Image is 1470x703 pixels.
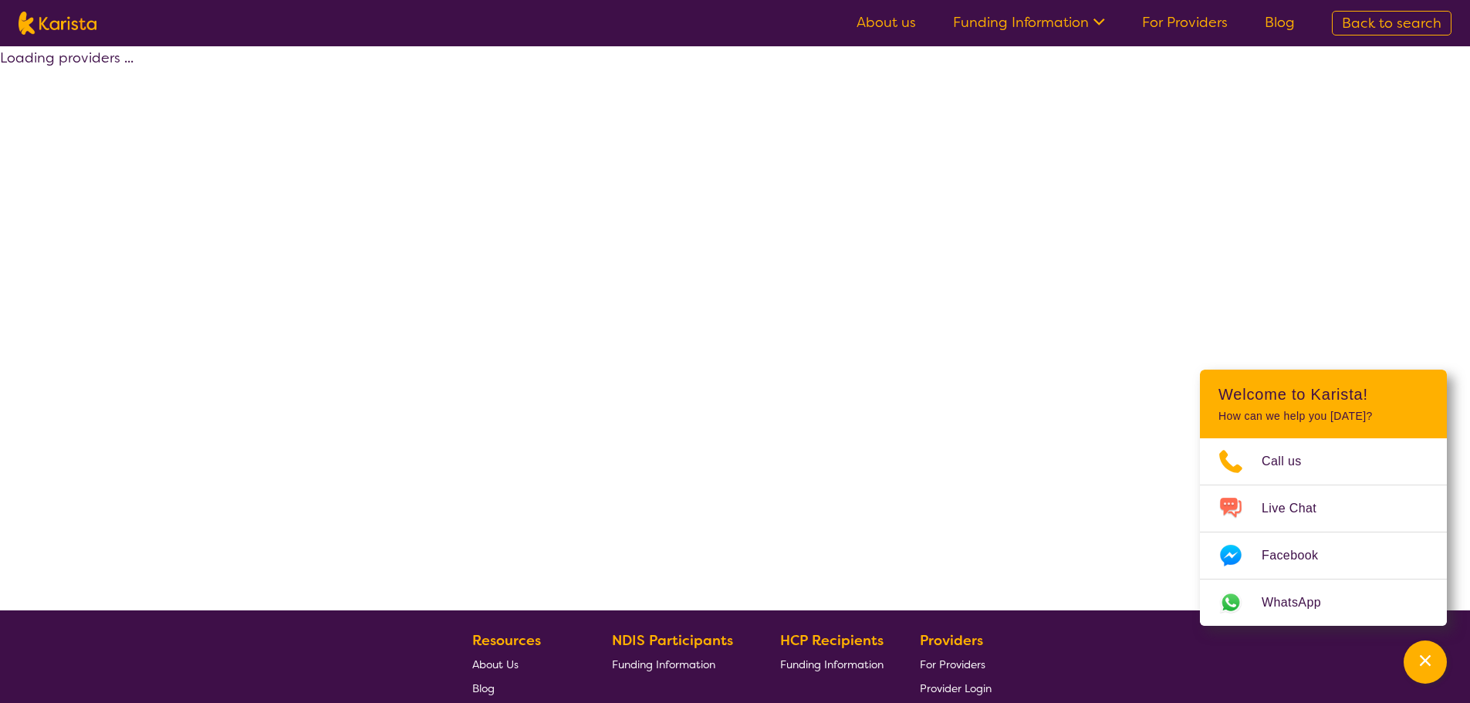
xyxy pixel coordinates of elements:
[1200,438,1447,626] ul: Choose channel
[857,13,916,32] a: About us
[920,657,985,671] span: For Providers
[1262,450,1320,473] span: Call us
[472,652,576,676] a: About Us
[953,13,1105,32] a: Funding Information
[920,652,992,676] a: For Providers
[1200,370,1447,626] div: Channel Menu
[920,681,992,695] span: Provider Login
[1332,11,1451,35] a: Back to search
[1262,544,1337,567] span: Facebook
[612,631,733,650] b: NDIS Participants
[1262,591,1340,614] span: WhatsApp
[1265,13,1295,32] a: Blog
[1200,580,1447,626] a: Web link opens in a new tab.
[780,657,884,671] span: Funding Information
[780,652,884,676] a: Funding Information
[472,676,576,700] a: Blog
[472,657,519,671] span: About Us
[1142,13,1228,32] a: For Providers
[472,631,541,650] b: Resources
[1404,640,1447,684] button: Channel Menu
[1218,410,1428,423] p: How can we help you [DATE]?
[612,652,745,676] a: Funding Information
[472,681,495,695] span: Blog
[612,657,715,671] span: Funding Information
[1218,385,1428,404] h2: Welcome to Karista!
[920,676,992,700] a: Provider Login
[920,631,983,650] b: Providers
[1342,14,1441,32] span: Back to search
[780,631,884,650] b: HCP Recipients
[19,12,96,35] img: Karista logo
[1262,497,1335,520] span: Live Chat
